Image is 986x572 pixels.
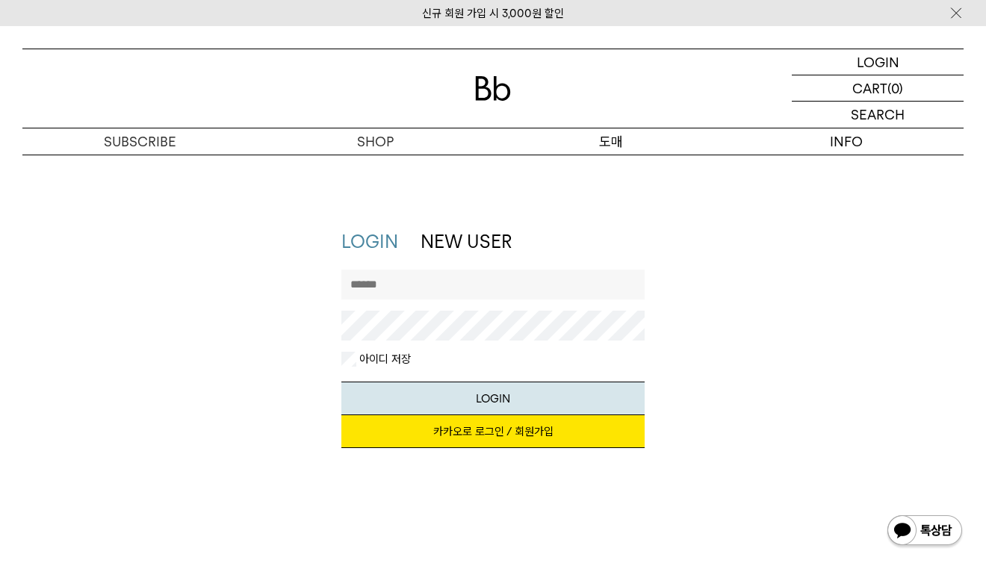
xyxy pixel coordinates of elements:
[792,49,964,75] a: LOGIN
[493,128,728,155] p: 도매
[341,231,398,252] a: LOGIN
[422,7,564,20] a: 신규 회원 가입 시 3,000원 할인
[857,49,899,75] p: LOGIN
[475,76,511,101] img: 로고
[792,75,964,102] a: CART (0)
[851,102,905,128] p: SEARCH
[421,231,512,252] a: NEW USER
[341,382,645,415] button: LOGIN
[356,352,411,367] label: 아이디 저장
[258,128,493,155] a: SHOP
[887,75,903,101] p: (0)
[886,514,964,550] img: 카카오톡 채널 1:1 채팅 버튼
[728,128,964,155] p: INFO
[22,128,258,155] a: SUBSCRIBE
[341,415,645,448] a: 카카오로 로그인 / 회원가입
[852,75,887,101] p: CART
